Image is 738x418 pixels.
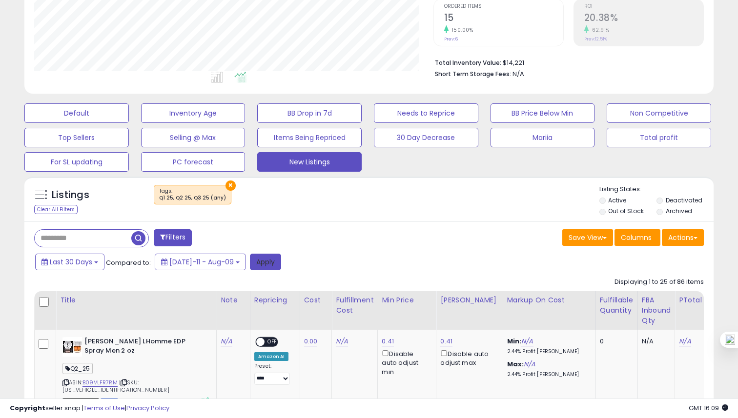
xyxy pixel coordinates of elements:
button: [DATE]-11 - Aug-09 [155,254,246,270]
a: 0.41 [440,337,452,346]
a: N/A [679,337,691,346]
span: All listings that are currently out of stock and unavailable for purchase on Amazon [62,398,99,406]
a: 0.00 [304,337,318,346]
button: Save View [562,229,613,246]
a: N/A [221,337,232,346]
label: Deactivated [666,196,702,204]
label: Out of Stock [608,207,644,215]
div: Note [221,295,246,305]
span: Tags : [159,187,226,202]
a: 0.41 [382,337,394,346]
span: OFF [265,338,280,346]
p: 2.44% Profit [PERSON_NAME] [507,371,588,378]
button: × [225,180,236,191]
b: Max: [507,359,524,369]
span: FBM [101,398,118,406]
div: Min Price [382,295,432,305]
div: 0 [600,337,630,346]
b: Short Term Storage Fees: [435,70,511,78]
small: Prev: 6 [444,36,458,42]
button: Items Being Repriced [257,128,362,147]
label: Archived [666,207,692,215]
button: New Listings [257,152,362,172]
div: Fulfillable Quantity [600,295,634,316]
button: Filters [154,229,192,246]
span: N/A [512,69,524,79]
button: BB Drop in 7d [257,103,362,123]
span: ROI [584,4,703,9]
button: Selling @ Max [141,128,246,147]
div: Displaying 1 to 25 of 86 items [615,278,704,287]
p: Listing States: [599,185,714,194]
span: [DATE]-11 - Aug-09 [169,257,234,267]
div: Amazon AI [254,352,288,361]
div: PTotal [679,295,715,305]
a: N/A [336,337,348,346]
div: FBA inbound Qty [642,295,671,326]
h2: 15 [444,12,563,25]
button: Top Sellers [24,128,129,147]
div: seller snap | | [10,404,169,413]
a: Terms of Use [83,403,125,413]
div: N/A [642,337,668,346]
button: For SL updating [24,152,129,172]
span: Last 30 Days [50,257,92,267]
img: 41bDNkq6dtL._SL40_.jpg [62,337,82,357]
button: Actions [662,229,704,246]
button: Mariia [491,128,595,147]
div: [PERSON_NAME] [440,295,498,305]
button: BB Price Below Min [491,103,595,123]
button: 30 Day Decrease [374,128,478,147]
label: Active [608,196,626,204]
button: Inventory Age [141,103,246,123]
div: Title [60,295,212,305]
button: PC forecast [141,152,246,172]
span: Compared to: [106,258,151,267]
button: Apply [250,254,281,270]
b: Total Inventory Value: [435,59,501,67]
span: Ordered Items [444,4,563,9]
a: B09VLFR7RM [82,378,118,387]
div: Disable auto adjust min [382,348,429,377]
a: N/A [524,359,535,369]
h5: Listings [52,188,89,202]
li: $14,221 [435,56,697,68]
p: 2.44% Profit [PERSON_NAME] [507,348,588,355]
img: one_i.png [725,335,735,345]
button: Total profit [607,128,711,147]
h2: 20.38% [584,12,703,25]
div: Clear All Filters [34,205,78,214]
span: 2025-09-9 16:09 GMT [689,403,728,413]
a: Privacy Policy [126,403,169,413]
small: Prev: 12.51% [584,36,607,42]
a: N/A [521,337,533,346]
div: Disable auto adjust max [440,348,495,367]
small: 150.00% [449,26,473,34]
button: Last 30 Days [35,254,104,270]
span: Columns [621,233,652,242]
div: Cost [304,295,328,305]
span: Q2_25 [62,363,93,374]
button: Columns [615,229,660,246]
button: Non Competitive [607,103,711,123]
button: Default [24,103,129,123]
button: Needs to Reprice [374,103,478,123]
small: 62.91% [589,26,610,34]
span: | SKU: [US_VEHICLE_IDENTIFICATION_NUMBER] [62,378,169,393]
div: Preset: [254,363,292,385]
th: The percentage added to the cost of goods (COGS) that forms the calculator for Min & Max prices. [503,291,595,330]
div: Q1 25, Q2 25, Q3 25 (any) [159,195,226,201]
th: CSV column name: cust_attr_1_PTotal [675,291,719,330]
div: Repricing [254,295,296,305]
div: Markup on Cost [507,295,592,305]
strong: Copyright [10,403,45,413]
b: Min: [507,337,522,346]
div: Fulfillment Cost [336,295,373,316]
b: [PERSON_NAME] LHomme EDP Spray Men 2 oz [84,337,203,358]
